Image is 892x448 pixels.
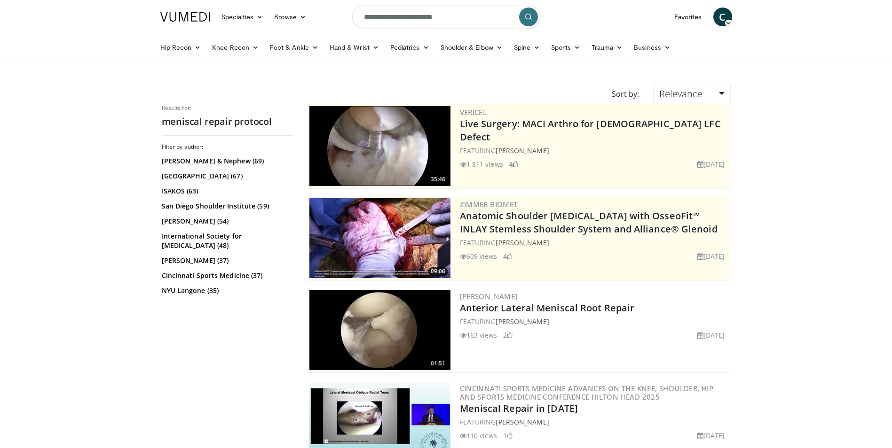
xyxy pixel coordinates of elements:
a: [PERSON_NAME] (37) [162,256,291,265]
img: 59d0d6d9-feca-4357-b9cd-4bad2cd35cb6.300x170_q85_crop-smart_upscale.jpg [309,198,450,278]
div: FEATURING [460,317,729,326]
a: [PERSON_NAME] [496,417,549,426]
a: Browse [268,8,312,26]
a: Cincinnati Sports Medicine Advances on the Knee, Shoulder, Hip and Sports Medicine Conference Hil... [460,384,714,402]
span: 01:51 [428,359,448,368]
a: C [713,8,732,26]
a: Pediatrics [385,38,435,57]
h2: meniscal repair protocol [162,116,293,128]
a: Favorites [669,8,708,26]
a: Foot & Ankle [264,38,324,57]
a: Spine [508,38,545,57]
li: [DATE] [697,159,725,169]
span: Relevance [659,87,703,100]
a: Anatomic Shoulder [MEDICAL_DATA] with OsseoFit™ INLAY Stemless Shoulder System and Alliance® Glenoid [460,209,718,235]
a: 09:06 [309,198,450,278]
a: Sports [545,38,586,57]
a: [PERSON_NAME] [496,238,549,247]
a: Business [628,38,676,57]
li: 1 [503,431,513,440]
img: eb023345-1e2d-4374-a840-ddbc99f8c97c.300x170_q85_crop-smart_upscale.jpg [309,106,450,186]
img: VuMedi Logo [160,12,210,22]
a: ISAKOS (63) [162,186,291,196]
li: [DATE] [697,431,725,440]
div: FEATURING [460,146,729,155]
li: 1,811 views [460,159,503,169]
li: 609 views [460,251,497,261]
a: 01:51 [309,290,450,370]
a: Zimmer Biomet [460,200,518,209]
a: Hand & Wrist [324,38,385,57]
div: FEATURING [460,238,729,247]
a: Hip Recon [155,38,207,57]
a: Specialties [216,8,269,26]
a: [PERSON_NAME] [496,146,549,155]
a: Trauma [586,38,629,57]
li: 163 views [460,330,497,340]
li: 4 [509,159,518,169]
a: [GEOGRAPHIC_DATA] (67) [162,171,291,181]
a: Vericel [460,108,487,117]
a: Relevance [653,84,730,104]
div: FEATURING [460,417,729,427]
a: NYU Langone (35) [162,286,291,295]
li: 110 views [460,431,497,440]
a: [PERSON_NAME] [460,292,518,301]
a: [PERSON_NAME] (54) [162,216,291,226]
li: [DATE] [697,251,725,261]
a: Live Surgery: MACI Arthro for [DEMOGRAPHIC_DATA] LFC Defect [460,117,721,143]
a: Anterior Lateral Meniscal Root Repair [460,301,635,314]
li: 2 [503,330,513,340]
a: 35:46 [309,106,450,186]
a: Knee Recon [206,38,264,57]
input: Search topics, interventions [352,6,540,28]
img: 79f3c451-6734-4c3d-ae0c-4779cf0ef7a5.300x170_q85_crop-smart_upscale.jpg [309,290,450,370]
li: [DATE] [697,330,725,340]
a: Meniscal Repair in [DATE] [460,402,578,415]
h3: Filter by author: [162,143,293,151]
a: International Society for [MEDICAL_DATA] (48) [162,232,291,250]
li: 4 [503,251,513,261]
a: Shoulder & Elbow [435,38,508,57]
a: [PERSON_NAME] [496,317,549,326]
a: [PERSON_NAME] & Nephew (69) [162,156,291,166]
a: San Diego Shoulder Institute (59) [162,201,291,211]
span: 35:46 [428,175,448,184]
p: Results for: [162,104,293,112]
a: Cincinnati Sports Medicine (37) [162,271,291,280]
span: 09:06 [428,267,448,276]
div: Sort by: [605,84,646,104]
